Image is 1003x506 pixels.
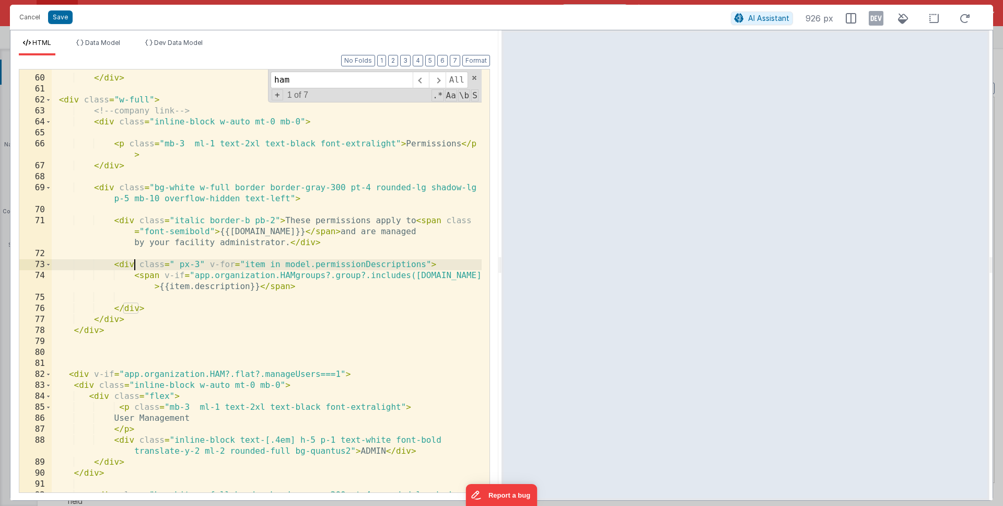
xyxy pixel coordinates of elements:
div: 74 [19,270,52,292]
div: 64 [19,117,52,128]
button: No Folds [341,55,375,66]
div: 70 [19,204,52,215]
span: Search In Selection [471,89,479,101]
button: Cancel [14,10,45,25]
div: 79 [19,336,52,347]
button: Save [48,10,73,24]
div: 84 [19,391,52,402]
div: 89 [19,457,52,468]
button: 7 [450,55,460,66]
button: 4 [413,55,423,66]
div: 61 [19,84,52,95]
button: 1 [377,55,386,66]
button: AI Assistant [731,11,793,25]
div: 86 [19,413,52,424]
div: 72 [19,248,52,259]
div: 81 [19,358,52,369]
div: 63 [19,106,52,117]
button: 2 [388,55,398,66]
span: 926 px [806,12,833,25]
div: 60 [19,73,52,84]
div: 76 [19,303,52,314]
div: 75 [19,292,52,303]
div: 82 [19,369,52,380]
div: 78 [19,325,52,336]
div: 69 [19,182,52,204]
span: Whole Word Search [458,89,470,101]
div: 62 [19,95,52,106]
div: 71 [19,215,52,248]
span: Toggel Replace mode [272,89,283,100]
div: 85 [19,402,52,413]
div: 87 [19,424,52,435]
button: 3 [400,55,411,66]
div: 88 [19,435,52,457]
span: Data Model [85,39,120,47]
div: 91 [19,479,52,490]
div: 68 [19,171,52,182]
div: 83 [19,380,52,391]
iframe: Marker.io feedback button [466,484,538,506]
span: AI Assistant [748,14,789,22]
span: RegExp Search [431,89,444,101]
div: 67 [19,160,52,171]
div: 65 [19,128,52,139]
div: 90 [19,468,52,479]
span: Dev Data Model [154,39,203,47]
span: Alt-Enter [446,72,468,88]
button: Format [462,55,490,66]
input: Search for [271,72,413,88]
div: 77 [19,314,52,325]
span: 1 of 7 [283,90,312,100]
button: 6 [437,55,448,66]
div: 73 [19,259,52,270]
div: 66 [19,139,52,160]
span: CaseSensitive Search [445,89,457,101]
button: 5 [425,55,435,66]
span: HTML [32,39,51,47]
div: 80 [19,347,52,358]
